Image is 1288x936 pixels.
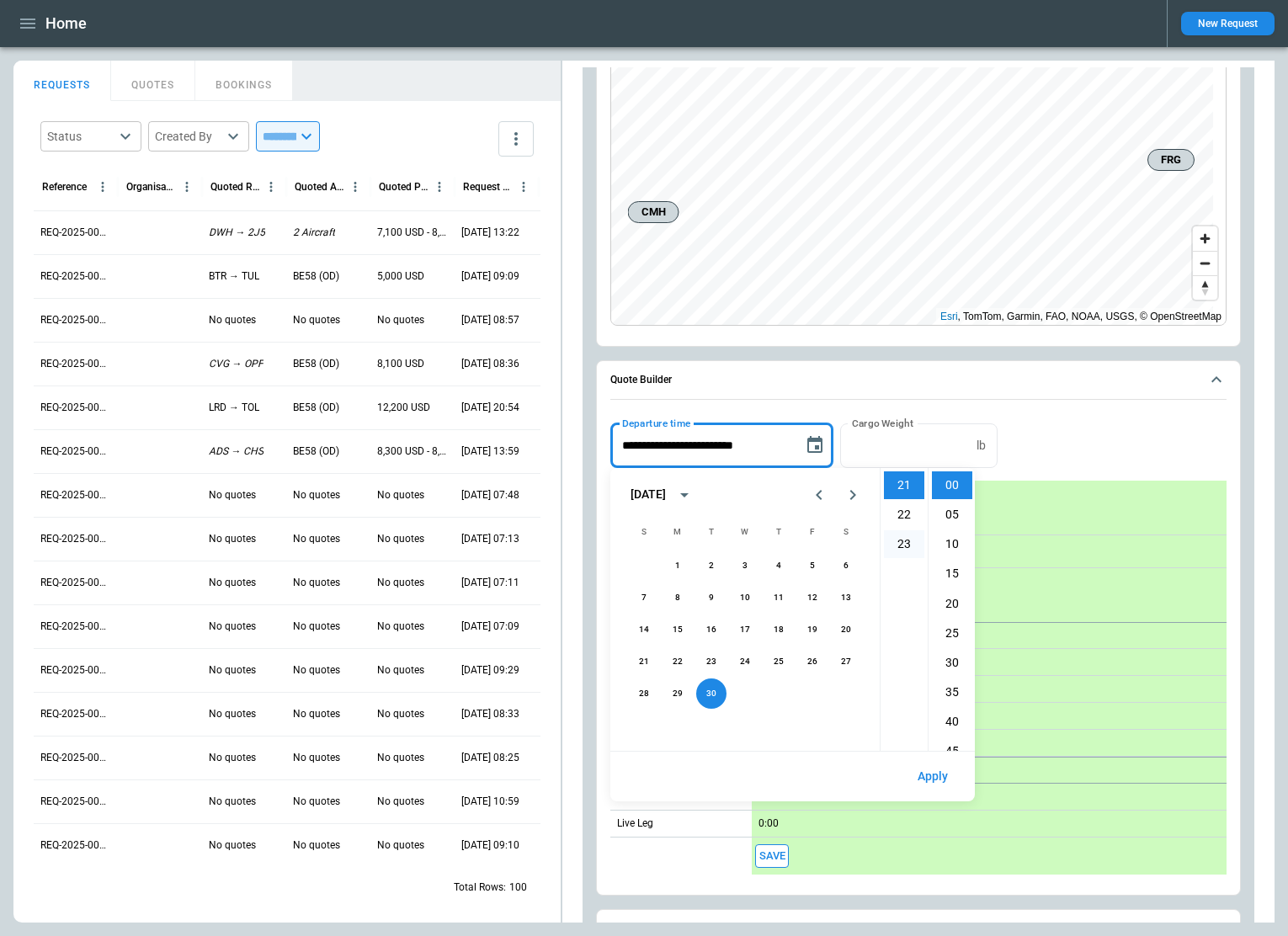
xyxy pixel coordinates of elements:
button: New Request [1181,12,1275,35]
p: 8,100 USD [377,357,424,371]
h6: Quote Builder [610,375,672,386]
span: Saturday [831,515,861,549]
p: No quotes [293,532,340,546]
p: 5,000 USD [377,269,424,284]
button: 28 [629,678,659,709]
button: 19 [797,614,828,645]
button: 20 [831,614,861,645]
button: 26 [797,646,828,677]
p: 09/25/2025 13:59 [461,444,519,459]
p: No quotes [293,576,340,590]
p: No quotes [209,663,256,678]
button: 5 [797,550,828,581]
p: 09/24/2025 08:33 [461,707,519,721]
span: Friday [797,515,828,549]
button: BOOKINGS [195,61,293,101]
button: Previous month [802,478,836,512]
span: Sunday [629,515,659,549]
p: REQ-2025-000306 [40,620,111,634]
button: more [498,121,534,157]
p: No quotes [293,795,340,809]
p: No quotes [209,838,256,853]
button: 10 [730,582,760,613]
div: scrollable content [752,481,1227,875]
p: REQ-2025-000314 [40,269,111,284]
p: No quotes [293,707,340,721]
ul: Select minutes [928,468,975,751]
p: No quotes [209,532,256,546]
button: Zoom in [1193,226,1217,251]
p: No quotes [209,313,256,327]
p: BE58 (OD) [293,269,339,284]
canvas: Map [611,46,1213,326]
button: 27 [831,646,861,677]
ul: Select hours [881,468,928,751]
p: REQ-2025-000311 [40,401,111,415]
p: REQ-2025-000313 [40,313,111,327]
button: 4 [764,550,794,581]
span: Tuesday [696,515,726,549]
p: BE58 (OD) [293,357,339,371]
p: 09/26/2025 09:09 [461,269,519,284]
button: 13 [831,582,861,613]
button: Save [755,844,789,869]
button: Quoted Aircraft column menu [344,176,366,198]
button: Zoom out [1193,251,1217,275]
h1: Home [45,13,87,34]
p: REQ-2025-000303 [40,751,111,765]
label: Departure time [622,416,691,430]
p: REQ-2025-000315 [40,226,111,240]
p: 09/25/2025 07:13 [461,532,519,546]
p: No quotes [209,707,256,721]
button: 11 [764,582,794,613]
span: FRG [1155,152,1187,168]
button: 6 [831,550,861,581]
button: 21 [629,646,659,677]
button: 17 [730,614,760,645]
button: Next month [836,478,870,512]
p: No quotes [209,488,256,503]
p: LRD → TOL [209,401,259,415]
button: 18 [764,614,794,645]
p: DWH → 2J5 [209,226,265,240]
div: Status [47,128,114,145]
p: REQ-2025-000309 [40,488,111,503]
p: lb [977,439,986,453]
p: No quotes [377,576,424,590]
p: BE58 (OD) [293,444,339,459]
p: Total Rows: [454,880,506,895]
li: 22 hours [884,501,924,529]
button: Quoted Route column menu [260,176,282,198]
button: 15 [663,614,693,645]
p: 8,300 USD - 8,600 USD [377,444,448,459]
span: Wednesday [730,515,760,549]
button: 30 [696,678,726,709]
p: No quotes [377,751,424,765]
li: 10 minutes [932,530,972,558]
a: Esri [940,311,958,322]
li: 5 minutes [932,501,972,529]
button: 14 [629,614,659,645]
p: 12,200 USD [377,401,430,415]
button: 2 [696,550,726,581]
p: No quotes [377,532,424,546]
p: REQ-2025-000302 [40,795,111,809]
li: 0 minutes [932,471,972,499]
p: No quotes [377,663,424,678]
p: REQ-2025-000310 [40,444,111,459]
p: 09/25/2025 07:48 [461,488,519,503]
span: Monday [663,515,693,549]
p: No quotes [377,838,424,853]
div: Reference [42,181,87,193]
button: 3 [730,550,760,581]
button: Organisation column menu [176,176,198,198]
li: 20 minutes [932,590,972,618]
button: 22 [663,646,693,677]
p: No quotes [209,576,256,590]
button: 12 [797,582,828,613]
p: No quotes [209,620,256,634]
p: No quotes [377,707,424,721]
p: No quotes [293,488,340,503]
button: Reference column menu [92,176,114,198]
button: 7 [629,582,659,613]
